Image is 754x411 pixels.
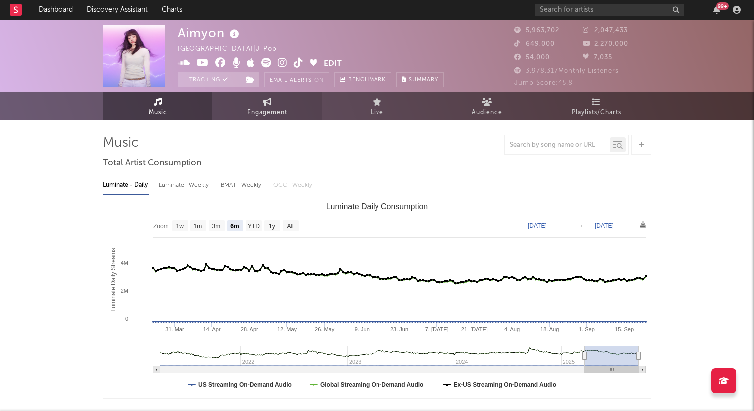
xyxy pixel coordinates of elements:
[212,92,322,120] a: Engagement
[165,326,184,332] text: 31. Mar
[371,107,383,119] span: Live
[348,74,386,86] span: Benchmark
[583,27,628,34] span: 2,047,433
[355,326,370,332] text: 9. Jun
[461,326,488,332] text: 21. [DATE]
[578,222,584,229] text: →
[322,92,432,120] a: Live
[203,326,221,332] text: 14. Apr
[615,326,634,332] text: 15. Sep
[269,223,275,230] text: 1y
[409,77,438,83] span: Summary
[583,41,628,47] span: 2,270,000
[121,288,128,294] text: 2M
[583,54,612,61] span: 7,035
[514,54,550,61] span: 54,000
[198,381,292,388] text: US Streaming On-Demand Audio
[396,72,444,87] button: Summary
[264,72,329,87] button: Email AlertsOn
[514,68,619,74] span: 3,978,317 Monthly Listeners
[176,223,184,230] text: 1w
[535,4,684,16] input: Search for artists
[287,223,293,230] text: All
[320,381,424,388] text: Global Streaming On-Demand Audio
[103,198,651,398] svg: Luminate Daily Consumption
[194,223,202,230] text: 1m
[125,316,128,322] text: 0
[390,326,408,332] text: 23. Jun
[514,41,555,47] span: 649,000
[247,107,287,119] span: Engagement
[103,92,212,120] a: Music
[528,222,547,229] text: [DATE]
[178,72,240,87] button: Tracking
[315,326,335,332] text: 26. May
[713,6,720,14] button: 99+
[334,72,391,87] a: Benchmark
[542,92,651,120] a: Playlists/Charts
[178,43,288,55] div: [GEOGRAPHIC_DATA] | J-Pop
[212,223,221,230] text: 3m
[716,2,729,10] div: 99 +
[277,326,297,332] text: 12. May
[425,326,449,332] text: 7. [DATE]
[149,107,167,119] span: Music
[540,326,559,332] text: 18. Aug
[248,223,260,230] text: YTD
[579,326,595,332] text: 1. Sep
[314,78,324,83] em: On
[121,260,128,266] text: 4M
[595,222,614,229] text: [DATE]
[103,157,201,169] span: Total Artist Consumption
[103,177,149,194] div: Luminate - Daily
[324,58,342,70] button: Edit
[572,107,621,119] span: Playlists/Charts
[241,326,258,332] text: 28. Apr
[514,27,559,34] span: 5,963,702
[178,25,242,41] div: Aimyon
[504,326,520,332] text: 4. Aug
[153,223,169,230] text: Zoom
[505,141,610,149] input: Search by song name or URL
[454,381,557,388] text: Ex-US Streaming On-Demand Audio
[221,177,263,194] div: BMAT - Weekly
[110,248,117,311] text: Luminate Daily Streams
[472,107,502,119] span: Audience
[230,223,239,230] text: 6m
[514,80,573,86] span: Jump Score: 45.8
[159,177,211,194] div: Luminate - Weekly
[326,202,428,211] text: Luminate Daily Consumption
[432,92,542,120] a: Audience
